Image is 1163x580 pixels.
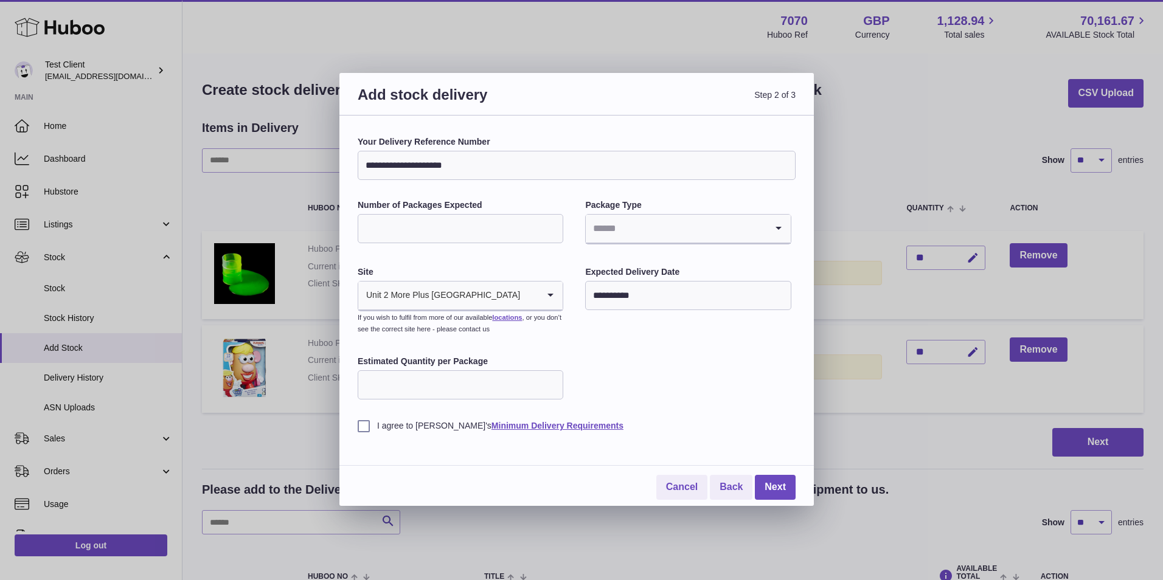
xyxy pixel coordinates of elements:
span: Unit 2 More Plus [GEOGRAPHIC_DATA] [358,281,521,309]
label: Expected Delivery Date [585,266,791,278]
input: Search for option [586,215,766,243]
input: Search for option [521,281,538,309]
a: Minimum Delivery Requirements [491,421,623,430]
label: Site [358,266,563,278]
a: Next [755,475,796,500]
a: Cancel [656,475,707,500]
small: If you wish to fulfil from more of our available , or you don’t see the correct site here - pleas... [358,314,561,333]
label: Your Delivery Reference Number [358,136,796,148]
a: Back [710,475,752,500]
a: locations [492,314,522,321]
label: Number of Packages Expected [358,199,563,211]
label: Package Type [585,199,791,211]
div: Search for option [358,281,563,311]
h3: Add stock delivery [358,85,577,119]
label: Estimated Quantity per Package [358,356,563,367]
div: Search for option [586,215,790,244]
label: I agree to [PERSON_NAME]'s [358,420,796,432]
span: Step 2 of 3 [577,85,796,119]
